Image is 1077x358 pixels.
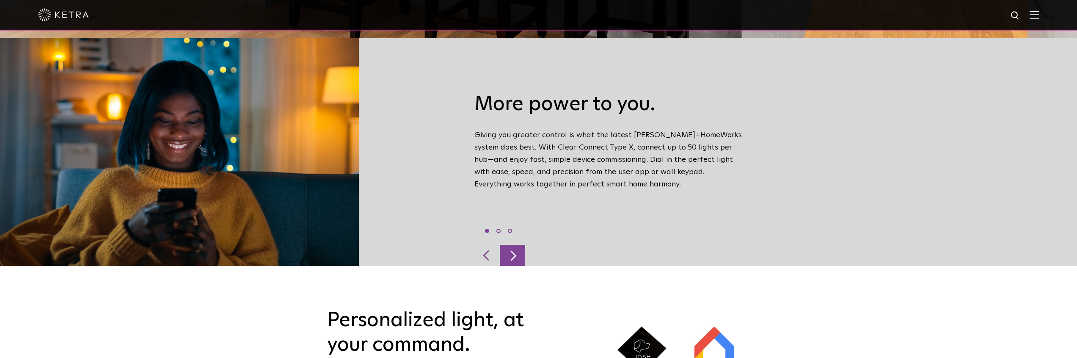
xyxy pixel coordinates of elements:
div: Giving you greater control is what the latest [PERSON_NAME]+HomeWorks system does best. With Clea... [468,50,750,254]
img: Hamburger%20Nav.svg [1030,11,1039,19]
img: ketra-logo-2019-white [38,8,89,21]
img: search icon [1010,11,1021,21]
h3: More power to you. [474,92,744,117]
h2: Personalized light, at your command. [327,308,564,357]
